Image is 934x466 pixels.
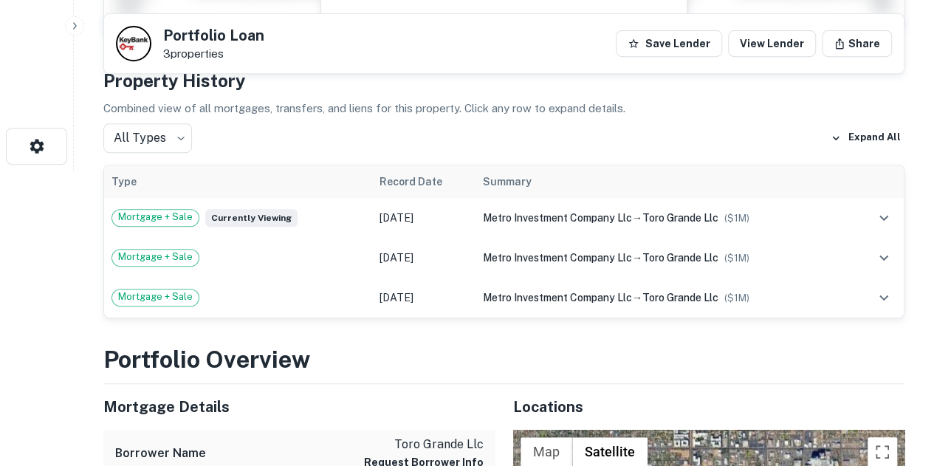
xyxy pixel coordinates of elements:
span: Mortgage + Sale [112,210,199,225]
div: All Types [103,123,192,153]
th: Type [104,165,372,198]
span: toro grande llc [642,292,718,304]
span: toro grande llc [642,212,718,224]
th: Summary [475,165,851,198]
h5: Mortgage Details [103,396,495,418]
td: [DATE] [372,238,475,278]
h3: Portfolio Overview [103,342,904,377]
button: expand row [871,285,896,310]
div: → [483,250,843,266]
iframe: Chat Widget [860,348,934,419]
span: Currently viewing [205,209,298,227]
td: [DATE] [372,198,475,238]
span: Mortgage + Sale [112,250,199,264]
h4: Property History [103,67,904,94]
button: expand row [871,205,896,230]
button: Expand All [827,127,904,149]
span: ($ 1M ) [724,253,749,264]
p: Combined view of all mortgages, transfers, and liens for this property. Click any row to expand d... [103,100,904,117]
p: toro grande llc [364,436,484,453]
span: ($ 1M ) [724,213,749,224]
button: Save Lender [616,30,722,57]
p: 3 properties [163,47,264,61]
th: Record Date [372,165,475,198]
div: → [483,289,843,306]
span: metro investment company llc [483,292,632,304]
h6: Borrower Name [115,445,206,462]
a: View Lender [728,30,816,57]
span: Mortgage + Sale [112,289,199,304]
span: toro grande llc [642,252,718,264]
span: ($ 1M ) [724,292,749,304]
h5: Locations [513,396,905,418]
button: Share [822,30,892,57]
h5: Portfolio Loan [163,28,264,43]
td: [DATE] [372,278,475,318]
button: expand row [871,245,896,270]
span: metro investment company llc [483,252,632,264]
span: metro investment company llc [483,212,632,224]
div: → [483,210,843,226]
